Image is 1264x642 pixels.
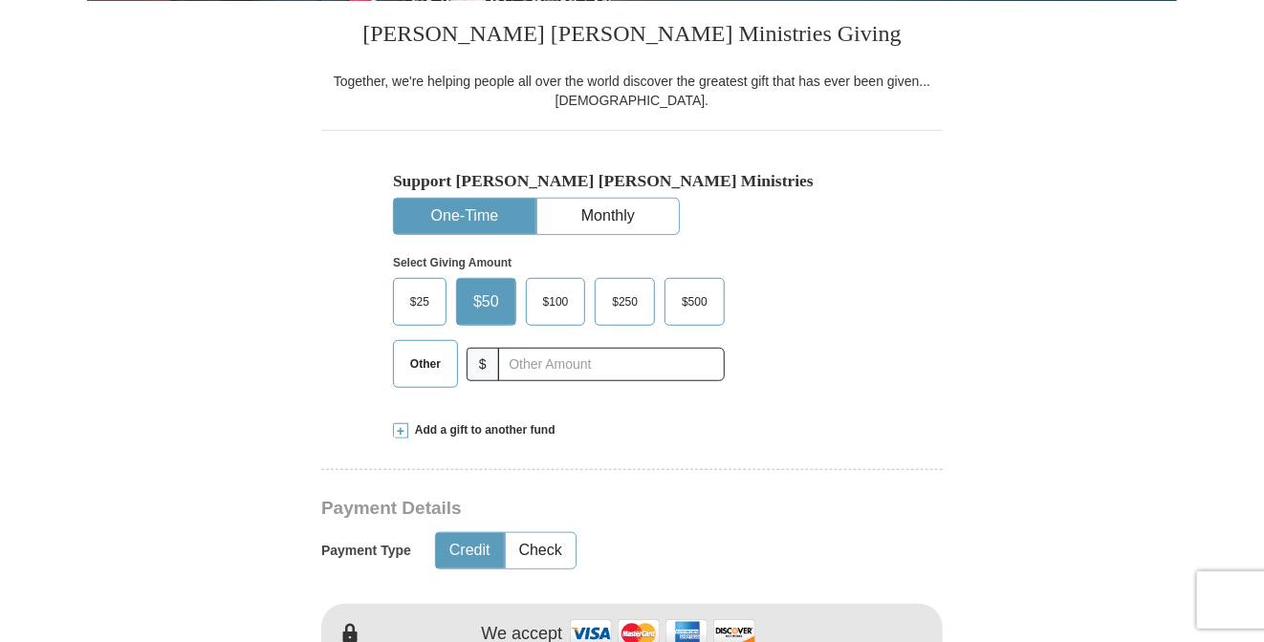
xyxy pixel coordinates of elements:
[393,171,871,191] h5: Support [PERSON_NAME] [PERSON_NAME] Ministries
[467,348,499,381] span: $
[498,348,725,381] input: Other Amount
[394,199,535,234] button: One-Time
[602,288,647,316] span: $250
[408,422,556,439] span: Add a gift to another fund
[534,288,578,316] span: $100
[506,533,576,568] button: Check
[436,533,504,568] button: Credit
[401,350,450,378] span: Other
[321,543,411,559] h5: Payment Type
[464,288,509,316] span: $50
[321,72,943,110] div: Together, we're helping people all over the world discover the greatest gift that has ever been g...
[401,288,439,316] span: $25
[321,498,809,520] h3: Payment Details
[321,1,943,72] h3: [PERSON_NAME] [PERSON_NAME] Ministries Giving
[672,288,717,316] span: $500
[393,256,512,269] strong: Select Giving Amount
[537,199,679,234] button: Monthly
